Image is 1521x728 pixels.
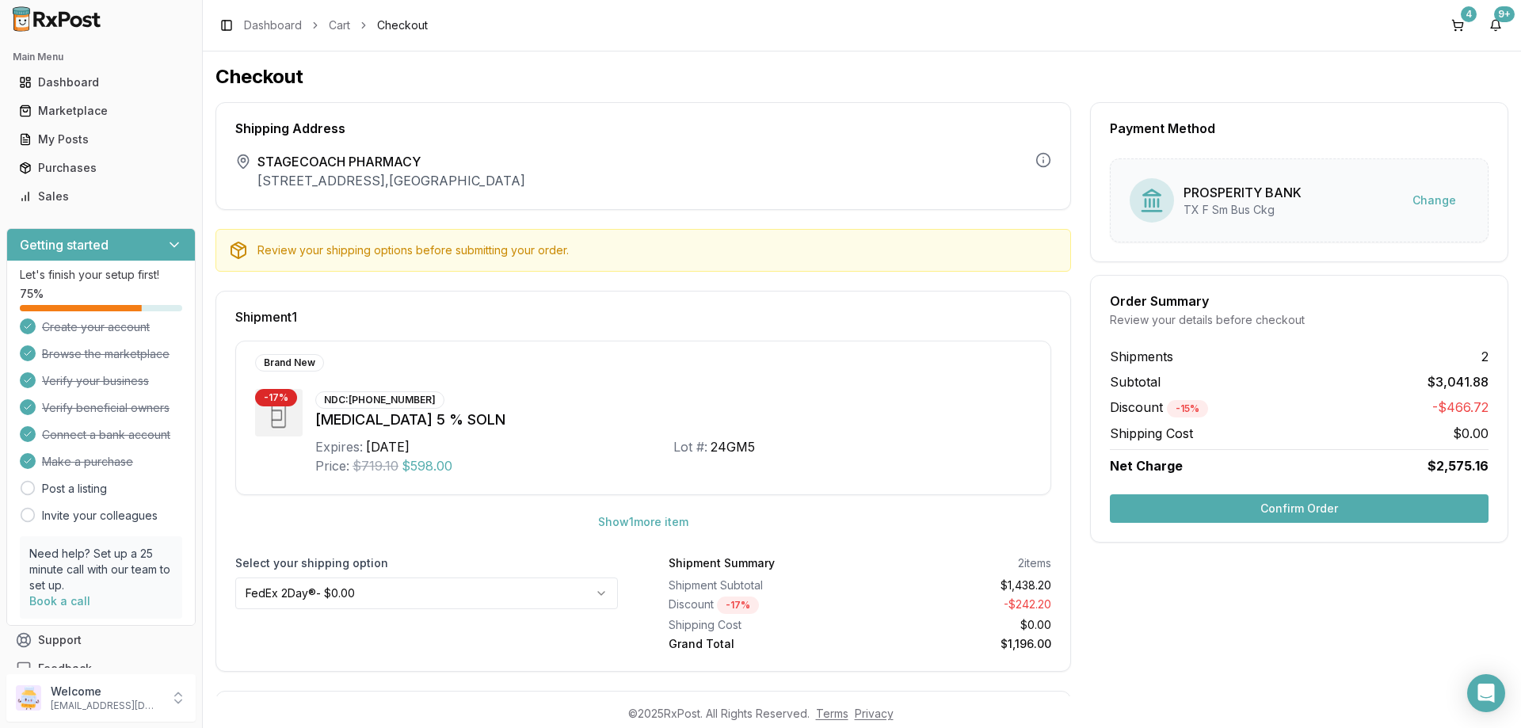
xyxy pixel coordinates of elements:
span: Subtotal [1110,372,1161,391]
a: Marketplace [13,97,189,125]
button: Marketplace [6,98,196,124]
p: Let's finish your setup first! [20,267,182,283]
div: [MEDICAL_DATA] 5 % SOLN [315,409,1031,431]
span: STAGECOACH PHARMACY [257,152,525,171]
span: Shipment 1 [235,311,297,323]
div: - 17 % [717,597,759,614]
span: -$466.72 [1432,398,1489,417]
div: Shipping Cost [669,617,854,633]
div: Review your shipping options before submitting your order. [257,242,1058,258]
a: Sales [13,182,189,211]
div: $1,438.20 [867,577,1052,593]
h1: Checkout [215,64,1508,90]
button: Support [6,626,196,654]
a: Book a call [29,594,90,608]
label: Select your shipping option [235,555,618,571]
div: My Posts [19,131,183,147]
div: - 15 % [1167,400,1208,417]
div: 9+ [1494,6,1515,22]
div: Open Intercom Messenger [1467,674,1505,712]
p: [EMAIL_ADDRESS][DOMAIN_NAME] [51,699,161,712]
div: Dashboard [19,74,183,90]
span: Discount [1110,399,1208,415]
button: Feedback [6,654,196,683]
div: TX F Sm Bus Ckg [1184,202,1302,218]
div: Price: [315,456,349,475]
div: Shipping Address [235,122,1051,135]
div: Expires: [315,437,363,456]
div: Sales [19,189,183,204]
span: Verify beneficial owners [42,400,170,416]
span: Shipments [1110,347,1173,366]
div: 2 items [1018,555,1051,571]
a: My Posts [13,125,189,154]
div: Shipment Summary [669,555,775,571]
h3: Getting started [20,235,109,254]
span: $2,575.16 [1428,456,1489,475]
img: RxPost Logo [6,6,108,32]
span: Checkout [377,17,428,33]
img: Xiidra 5 % SOLN [255,389,303,436]
p: Welcome [51,684,161,699]
p: [STREET_ADDRESS] , [GEOGRAPHIC_DATA] [257,171,525,190]
span: 75 % [20,286,44,302]
span: Net Charge [1110,458,1183,474]
span: $3,041.88 [1428,372,1489,391]
a: Purchases [13,154,189,182]
div: Shipment Subtotal [669,577,854,593]
div: Marketplace [19,103,183,119]
div: $0.00 [867,617,1052,633]
div: Review your details before checkout [1110,312,1489,328]
span: Shipping Cost [1110,424,1193,443]
div: Grand Total [669,636,854,652]
div: $1,196.00 [867,636,1052,652]
div: Order Summary [1110,295,1489,307]
div: Brand New [255,354,324,372]
span: $598.00 [402,456,452,475]
span: $719.10 [353,456,398,475]
button: Show1more item [585,508,701,536]
div: Discount [669,597,854,614]
nav: breadcrumb [244,17,428,33]
span: 2 [1481,347,1489,366]
div: Payment Method [1110,122,1489,135]
a: Cart [329,17,350,33]
div: - $242.20 [867,597,1052,614]
button: Change [1400,186,1469,215]
a: Dashboard [13,68,189,97]
div: 4 [1461,6,1477,22]
div: 24GM5 [711,437,755,456]
button: My Posts [6,127,196,152]
div: Purchases [19,160,183,176]
button: Confirm Order [1110,494,1489,523]
button: Dashboard [6,70,196,95]
div: Lot #: [673,437,707,456]
a: Terms [816,707,848,720]
span: Verify your business [42,373,149,389]
a: Post a listing [42,481,107,497]
span: Connect a bank account [42,427,170,443]
span: Make a purchase [42,454,133,470]
div: [DATE] [366,437,410,456]
span: Browse the marketplace [42,346,170,362]
div: - 17 % [255,389,297,406]
button: 9+ [1483,13,1508,38]
span: Create your account [42,319,150,335]
div: NDC: [PHONE_NUMBER] [315,391,444,409]
p: Need help? Set up a 25 minute call with our team to set up. [29,546,173,593]
button: Sales [6,184,196,209]
span: $0.00 [1453,424,1489,443]
span: Feedback [38,661,92,677]
div: PROSPERITY BANK [1184,183,1302,202]
button: 4 [1445,13,1470,38]
a: Invite your colleagues [42,508,158,524]
img: User avatar [16,685,41,711]
a: Privacy [855,707,894,720]
a: Dashboard [244,17,302,33]
button: Purchases [6,155,196,181]
h2: Main Menu [13,51,189,63]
